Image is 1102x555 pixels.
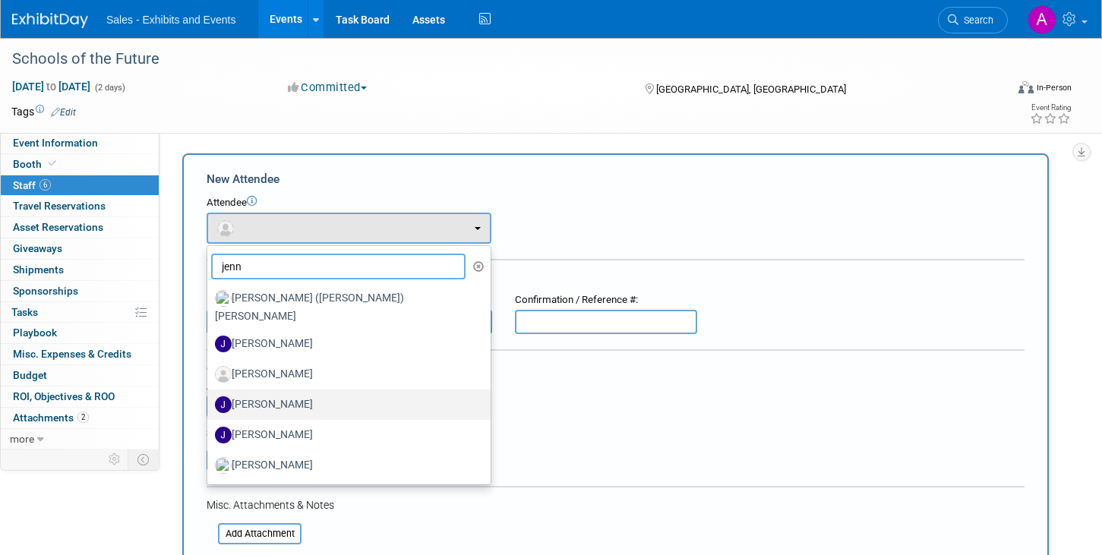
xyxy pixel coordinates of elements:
[13,326,57,339] span: Playbook
[283,80,373,96] button: Committed
[207,270,1025,285] div: Registration / Ticket Info (optional)
[1,323,159,343] a: Playbook
[211,254,466,279] input: Search
[8,6,796,21] body: Rich Text Area. Press ALT-0 for help.
[1,217,159,238] a: Asset Reservations
[1,281,159,301] a: Sponsorships
[11,306,38,318] span: Tasks
[13,412,89,424] span: Attachments
[215,427,232,443] img: J.jpg
[13,348,131,360] span: Misc. Expenses & Credits
[914,79,1072,102] div: Event Format
[7,46,981,73] div: Schools of the Future
[77,412,89,423] span: 2
[1,260,159,280] a: Shipments
[102,449,128,469] td: Personalize Event Tab Strip
[215,396,232,413] img: J.jpg
[1036,82,1072,93] div: In-Person
[128,449,159,469] td: Toggle Event Tabs
[1,238,159,259] a: Giveaways
[1,302,159,323] a: Tasks
[1030,104,1071,112] div: Event Rating
[13,369,47,381] span: Budget
[215,286,475,326] label: [PERSON_NAME] ([PERSON_NAME]) [PERSON_NAME]
[13,390,115,402] span: ROI, Objectives & ROO
[1,154,159,175] a: Booth
[207,362,1025,377] div: Cost:
[207,171,1025,188] div: New Attendee
[958,14,993,26] span: Search
[207,497,1025,512] div: Misc. Attachments & Notes
[13,263,64,276] span: Shipments
[215,362,475,386] label: [PERSON_NAME]
[1,365,159,386] a: Budget
[106,14,235,26] span: Sales - Exhibits and Events
[13,221,103,233] span: Asset Reservations
[1,408,159,428] a: Attachments2
[12,13,88,28] img: ExhibitDay
[93,83,125,93] span: (2 days)
[215,453,475,478] label: [PERSON_NAME]
[1,133,159,153] a: Event Information
[1028,5,1056,34] img: Alexandra Horne
[656,84,846,95] span: [GEOGRAPHIC_DATA], [GEOGRAPHIC_DATA]
[215,332,475,356] label: [PERSON_NAME]
[1,196,159,216] a: Travel Reservations
[11,104,76,119] td: Tags
[215,336,232,352] img: J.jpg
[13,242,62,254] span: Giveaways
[938,7,1008,33] a: Search
[1,175,159,196] a: Staff6
[13,179,51,191] span: Staff
[1,429,159,449] a: more
[515,293,697,307] div: Confirmation / Reference #:
[13,137,98,149] span: Event Information
[11,80,91,93] span: [DATE] [DATE]
[13,285,78,297] span: Sponsorships
[207,196,1025,210] div: Attendee
[13,158,59,170] span: Booth
[215,366,232,383] img: Associate-Profile-5.png
[1018,81,1034,93] img: Format-Inperson.png
[44,80,58,93] span: to
[215,423,475,447] label: [PERSON_NAME]
[215,393,475,417] label: [PERSON_NAME]
[39,179,51,191] span: 6
[1,344,159,364] a: Misc. Expenses & Credits
[1,386,159,407] a: ROI, Objectives & ROO
[51,107,76,118] a: Edit
[10,433,34,445] span: more
[49,159,56,168] i: Booth reservation complete
[13,200,106,212] span: Travel Reservations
